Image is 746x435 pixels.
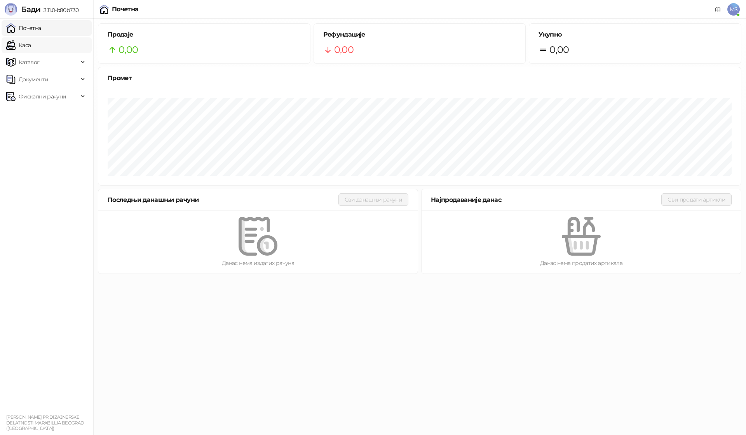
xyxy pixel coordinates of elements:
[712,3,724,16] a: Документација
[19,54,40,70] span: Каталог
[21,5,40,14] span: Бади
[6,20,41,36] a: Почетна
[112,6,139,12] div: Почетна
[334,42,354,57] span: 0,00
[111,259,405,267] div: Данас нема издатих рачуна
[119,42,138,57] span: 0,00
[108,73,732,83] div: Промет
[338,193,408,206] button: Сви данашњи рачуни
[661,193,732,206] button: Сви продати артикли
[19,72,48,87] span: Документи
[6,37,31,53] a: Каса
[19,89,66,104] span: Фискални рачуни
[40,7,78,14] span: 3.11.0-b80b730
[549,42,569,57] span: 0,00
[323,30,516,39] h5: Рефундације
[431,195,661,205] div: Најпродаваније данас
[6,414,84,431] small: [PERSON_NAME] PR DIZAJNERSKE DELATNOSTI MARABILLIA BEOGRAD ([GEOGRAPHIC_DATA])
[727,3,740,16] span: MS
[539,30,732,39] h5: Укупно
[108,195,338,205] div: Последњи данашњи рачуни
[5,3,17,16] img: Logo
[434,259,729,267] div: Данас нема продатих артикала
[108,30,301,39] h5: Продаје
